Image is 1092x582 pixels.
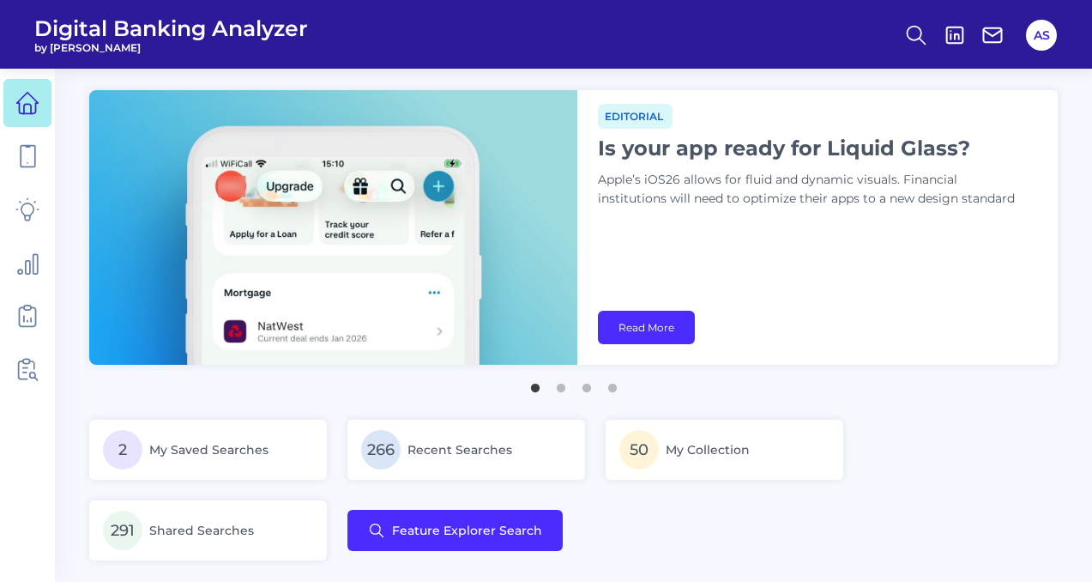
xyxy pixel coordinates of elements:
[34,41,308,54] span: by [PERSON_NAME]
[598,104,673,129] span: Editorial
[34,15,308,41] span: Digital Banking Analyzer
[666,442,750,458] span: My Collection
[347,420,585,480] a: 266Recent Searches
[103,511,142,550] span: 291
[598,311,695,344] a: Read More
[149,523,254,538] span: Shared Searches
[89,90,577,365] img: bannerImg
[89,420,327,480] a: 2My Saved Searches
[149,442,268,458] span: My Saved Searches
[527,375,544,392] button: 1
[552,375,570,392] button: 2
[392,524,542,537] span: Feature Explorer Search
[1026,20,1057,51] button: AS
[347,510,563,551] button: Feature Explorer Search
[407,442,512,458] span: Recent Searches
[598,171,1027,209] p: Apple’s iOS26 allows for fluid and dynamic visuals. Financial institutions will need to optimize ...
[598,136,1027,161] h1: Is your app ready for Liquid Glass?
[103,430,142,470] span: 2
[578,375,595,392] button: 3
[89,500,327,561] a: 291Shared Searches
[361,430,401,470] span: 266
[606,420,843,480] a: 50My Collection
[598,107,673,124] a: Editorial
[604,375,621,392] button: 4
[619,430,659,470] span: 50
